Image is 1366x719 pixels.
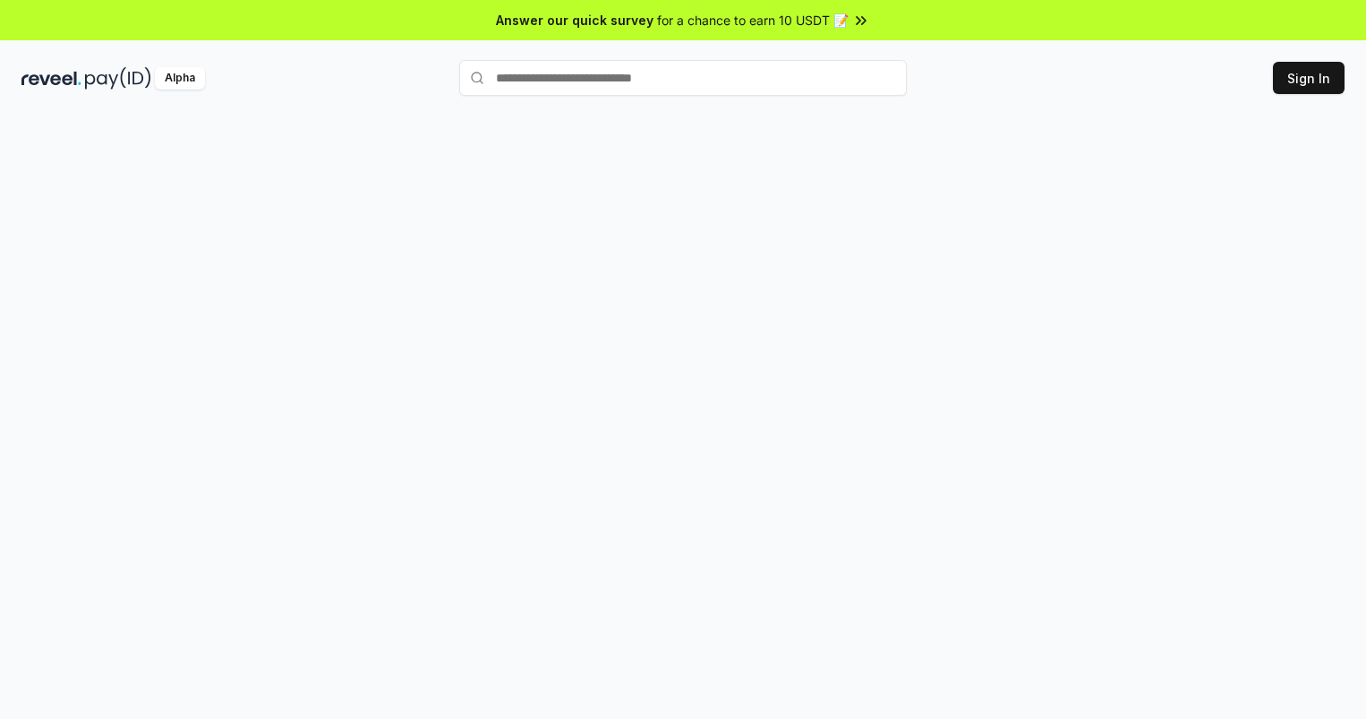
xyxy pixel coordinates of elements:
img: reveel_dark [21,67,81,90]
img: pay_id [85,67,151,90]
button: Sign In [1273,62,1345,94]
span: Answer our quick survey [496,11,653,30]
div: Alpha [155,67,205,90]
span: for a chance to earn 10 USDT 📝 [657,11,849,30]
